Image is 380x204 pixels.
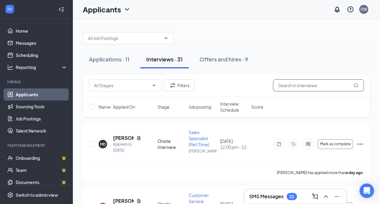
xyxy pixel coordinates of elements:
[333,193,340,200] svg: Minimize
[318,139,353,149] button: Mark as complete
[169,82,176,89] svg: Filter
[7,79,66,84] div: Hiring
[16,152,67,164] a: OnboardingCrown
[88,35,161,41] input: All Job Postings
[146,55,183,63] div: Interviews · 31
[16,100,67,113] a: Sourcing Tools
[16,113,67,125] a: Job Postings
[304,142,312,146] svg: ActiveChat
[346,170,363,175] b: a day ago
[58,6,64,12] svg: Collapse
[249,193,284,200] h3: SMS Messages
[290,142,297,146] svg: Tag
[7,192,13,198] svg: Settings
[113,135,134,141] h5: [PERSON_NAME]
[99,104,135,110] span: Name · Applied On
[322,193,330,200] svg: ChevronUp
[220,101,248,113] span: Interview Schedule
[189,149,216,159] p: [PERSON_NAME] ...
[16,64,68,70] div: Reporting
[332,192,342,201] button: Minimize
[220,138,248,150] div: [DATE]
[361,7,367,12] div: CW
[275,142,283,146] svg: Note
[7,6,13,12] svg: WorkstreamLogo
[320,142,351,146] span: Mark as complete
[16,125,67,137] a: Talent Network
[289,194,294,199] div: 22
[277,170,364,175] p: [PERSON_NAME] has applied more than .
[220,144,248,150] span: 12:00 pm - 12:30 pm
[333,6,341,13] svg: Notifications
[158,138,185,150] div: Onsite Interview
[164,79,195,91] button: Filter Filters
[100,142,106,147] div: MD
[16,88,67,100] a: Applicants
[347,6,354,13] svg: QuestionInfo
[16,176,67,188] a: DocumentsCrown
[89,55,129,63] div: Applications · 11
[189,130,209,147] span: Sales Specialist (Part Time)
[16,37,67,49] a: Messages
[359,183,374,198] div: Open Intercom Messenger
[83,4,121,15] h1: Applicants
[200,55,248,63] div: Offers and hires · 9
[16,164,67,176] a: TeamCrown
[94,82,149,89] input: All Stages
[123,6,131,13] svg: ChevronDown
[356,140,364,148] svg: Ellipses
[311,193,319,200] svg: ComposeMessage
[310,192,320,201] button: ComposeMessage
[164,36,168,41] svg: ChevronDown
[158,104,170,110] span: Stage
[136,136,141,140] svg: Document
[7,143,66,148] div: Team Management
[151,83,156,88] svg: ChevronDown
[7,64,13,70] svg: Analysis
[136,199,141,203] svg: Document
[189,104,211,110] span: Job posting
[113,141,141,153] div: Applied on [DATE]
[251,104,263,110] span: Score
[273,79,364,91] input: Search in interviews
[353,83,358,88] svg: MagnifyingGlass
[16,25,67,37] a: Home
[16,192,58,198] div: Switch to admin view
[321,192,331,201] button: ChevronUp
[16,49,67,61] a: Scheduling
